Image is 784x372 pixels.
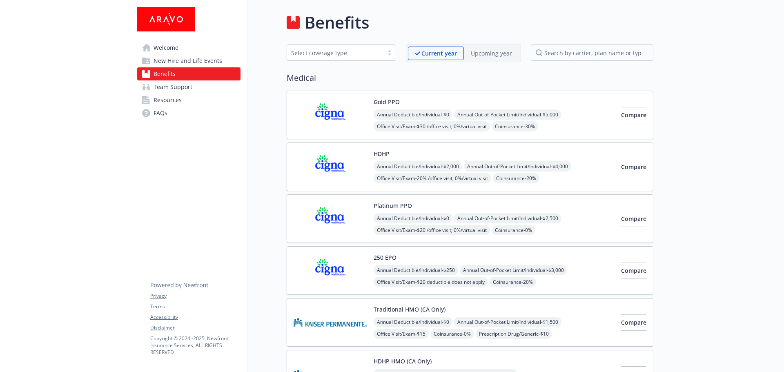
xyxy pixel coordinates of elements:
span: Annual Out-of-Pocket Limit/Individual - $3,000 [460,265,567,275]
span: Coinsurance - 0% [430,329,474,339]
span: Annual Deductible/Individual - $0 [374,213,452,223]
button: Gold PPO [374,98,400,106]
span: Compare [621,267,646,274]
span: Annual Deductible/Individual - $2,000 [374,161,462,172]
p: Copyright © 2024 - 2025 , Newfront Insurance Services, ALL RIGHTS RESERVED [150,335,240,356]
a: Privacy [150,292,240,300]
button: HDHP HMO (CA Only) [374,357,432,365]
span: Compare [621,319,646,326]
span: Office Visit/Exam - $15 [374,329,429,339]
a: FAQs [137,107,241,120]
a: Team Support [137,80,241,94]
a: Benefits [137,67,241,80]
button: Traditional HMO (CA Only) [374,305,445,314]
a: Accessibility [150,314,240,321]
button: 250 EPO [374,253,396,262]
span: Office Visit/Exam - $20 deductible does not apply [374,277,488,287]
span: Annual Out-of-Pocket Limit/Individual - $1,500 [454,317,561,327]
button: Compare [621,314,646,331]
span: Annual Deductible/Individual - $250 [374,265,458,275]
h1: Benefits [305,10,369,35]
p: Upcoming year [471,49,512,58]
span: Annual Out-of-Pocket Limit/Individual - $5,000 [454,109,561,120]
span: Office Visit/Exam - $30 /office visit; 0%/virtual visit [374,121,490,131]
span: Resources [154,94,182,107]
span: Compare [621,111,646,119]
a: Resources [137,94,241,107]
input: search by carrier, plan name or type [531,45,653,61]
img: Kaiser Permanente Insurance Company carrier logo [294,305,367,340]
span: Coinsurance - 20% [490,277,536,287]
span: Annual Deductible/Individual - $0 [374,109,452,120]
img: CIGNA carrier logo [294,201,367,236]
div: Select coverage type [291,49,379,57]
span: Team Support [154,80,192,94]
span: Annual Out-of-Pocket Limit/Individual - $4,000 [464,161,571,172]
span: Coinsurance - 30% [492,121,538,131]
button: Platinum PPO [374,201,412,210]
img: CIGNA carrier logo [294,98,367,132]
span: Coinsurance - 20% [493,173,539,183]
span: Compare [621,163,646,171]
span: New Hire and Life Events [154,54,222,67]
span: Coinsurance - 0% [492,225,535,235]
button: Compare [621,107,646,123]
a: Disclaimer [150,324,240,332]
a: Terms [150,303,240,310]
a: New Hire and Life Events [137,54,241,67]
button: Compare [621,263,646,279]
span: Compare [621,215,646,223]
button: Compare [621,159,646,175]
span: FAQs [154,107,167,120]
span: Prescription Drug/Generic - $10 [476,329,552,339]
img: CIGNA carrier logo [294,149,367,184]
span: Annual Out-of-Pocket Limit/Individual - $2,500 [454,213,561,223]
span: Office Visit/Exam - 20% /office visit; 0%/virtual visit [374,173,491,183]
button: HDHP [374,149,390,158]
button: Compare [621,211,646,227]
a: Welcome [137,41,241,54]
h2: Medical [287,72,653,84]
span: Annual Deductible/Individual - $0 [374,317,452,327]
span: Office Visit/Exam - $20 /office visit; 0%/virtual visit [374,225,490,235]
img: CIGNA carrier logo [294,253,367,288]
span: Benefits [154,67,176,80]
span: Welcome [154,41,178,54]
p: Current year [421,49,457,58]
